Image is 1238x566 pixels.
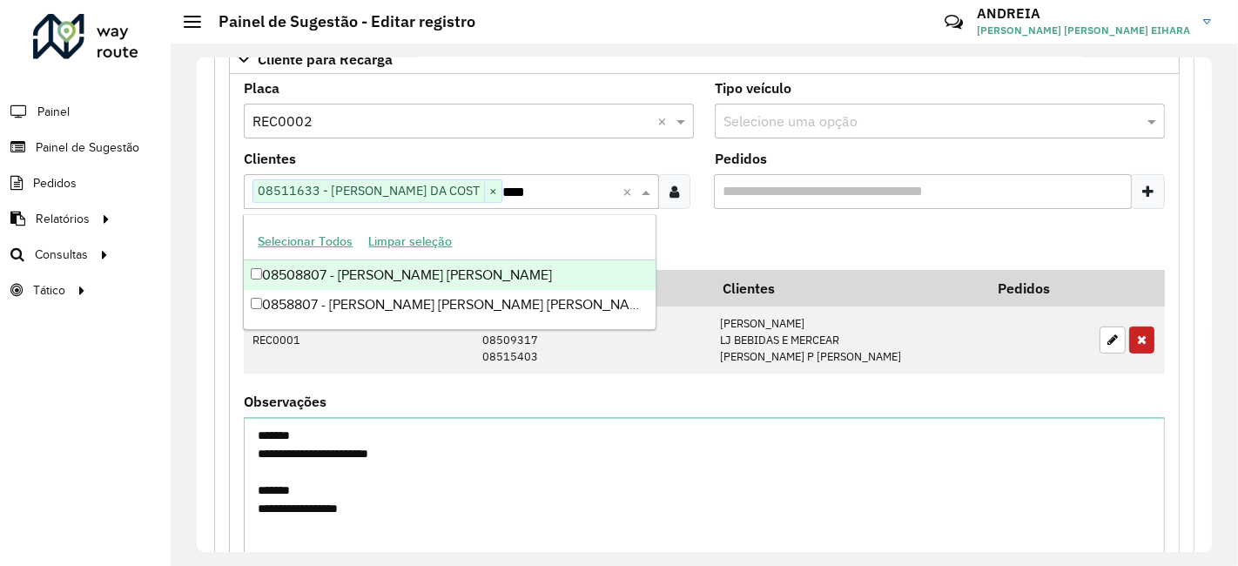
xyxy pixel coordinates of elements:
[715,148,767,169] label: Pedidos
[201,12,475,31] h2: Painel de Sugestão - Editar registro
[36,138,139,157] span: Painel de Sugestão
[244,260,656,290] div: 08508807 - [PERSON_NAME] [PERSON_NAME]
[244,77,279,98] label: Placa
[244,148,296,169] label: Clientes
[244,307,334,374] td: REC0001
[33,174,77,192] span: Pedidos
[33,281,65,300] span: Tático
[473,307,710,374] td: 08504533 08509317 08515403
[37,103,70,121] span: Painel
[258,52,393,66] span: Cliente para Recarga
[244,290,656,320] div: 0858807 - [PERSON_NAME] [PERSON_NAME] [PERSON_NAME]
[977,23,1190,38] span: [PERSON_NAME] [PERSON_NAME] EIHARA
[710,270,986,307] th: Clientes
[715,77,791,98] label: Tipo veículo
[360,228,460,255] button: Limpar seleção
[657,111,672,131] span: Clear all
[250,228,360,255] button: Selecionar Todos
[253,180,484,201] span: 08511633 - [PERSON_NAME] DA COST
[244,391,326,412] label: Observações
[935,3,972,41] a: Contato Rápido
[977,5,1190,22] h3: ANDREIA
[243,214,656,330] ng-dropdown-panel: Options list
[986,270,1090,307] th: Pedidos
[710,307,986,374] td: [PERSON_NAME] LJ BEBIDAS E MERCEAR [PERSON_NAME] P [PERSON_NAME]
[622,181,637,202] span: Clear all
[484,181,501,202] span: ×
[229,44,1180,74] a: Cliente para Recarga
[35,246,88,264] span: Consultas
[36,210,90,228] span: Relatórios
